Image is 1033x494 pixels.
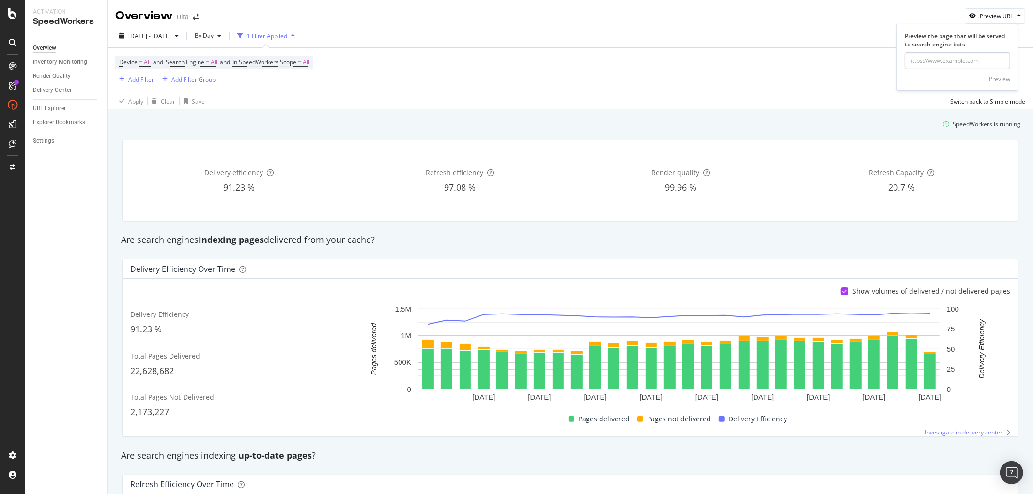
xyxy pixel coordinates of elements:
text: Delivery Efficiency [978,319,986,379]
span: 99.96 % [665,181,696,193]
svg: A chart. [353,304,1004,405]
a: Inventory Monitoring [33,57,100,67]
div: Switch back to Simple mode [950,97,1025,105]
a: Investigate in delivery center [925,428,1010,436]
button: By Day [191,28,225,44]
span: All [211,56,217,69]
a: Delivery Center [33,85,100,95]
div: Preview [989,75,1010,83]
text: [DATE] [528,393,551,401]
span: 20.7 % [888,181,915,193]
text: 500K [394,359,411,367]
text: [DATE] [695,393,718,401]
text: 100 [947,305,959,313]
span: and [220,58,230,66]
div: Inventory Monitoring [33,57,87,67]
span: and [153,58,163,66]
span: Investigate in delivery center [925,428,1002,436]
div: URL Explorer [33,104,66,114]
div: 1 Filter Applied [247,32,287,40]
span: 91.23 % [130,323,162,335]
div: Add Filter Group [171,75,216,84]
text: Pages delivered [370,323,378,375]
span: Search Engine [166,58,204,66]
span: = [298,58,301,66]
span: Refresh efficiency [426,168,483,177]
button: Add Filter [115,74,154,85]
button: Preview URL [965,8,1025,24]
text: [DATE] [807,393,830,401]
div: Clear [161,97,175,105]
span: [DATE] - [DATE] [128,32,171,40]
text: 1.5M [395,305,411,313]
span: 22,628,682 [130,365,174,376]
div: Overview [33,43,56,53]
strong: indexing pages [199,234,264,245]
div: Add Filter [128,75,154,84]
span: Delivery Efficiency [728,413,787,425]
text: [DATE] [863,393,886,401]
a: URL Explorer [33,104,100,114]
span: Render quality [651,168,699,177]
button: Switch back to Simple mode [946,93,1025,109]
div: Activation [33,8,99,16]
div: Settings [33,136,54,146]
span: Pages not delivered [647,413,711,425]
span: By Day [191,31,214,40]
text: 75 [947,325,955,333]
span: Total Pages Delivered [130,351,200,360]
div: Are search engines indexing ? [116,449,1024,462]
button: Add Filter Group [158,74,216,85]
button: Apply [115,93,143,109]
div: arrow-right-arrow-left [193,14,199,20]
div: Overview [115,8,173,24]
span: Pages delivered [578,413,630,425]
text: 0 [947,385,951,393]
div: Delivery Efficiency over time [130,264,235,274]
text: [DATE] [751,393,774,401]
a: Render Quality [33,71,100,81]
button: [DATE] - [DATE] [115,28,183,44]
span: 2,173,227 [130,406,169,418]
div: Refresh Efficiency over time [130,479,234,489]
div: Save [192,97,205,105]
span: Device [119,58,138,66]
div: SpeedWorkers is running [953,120,1020,128]
button: 1 Filter Applied [233,28,299,44]
span: All [144,56,151,69]
div: Open Intercom Messenger [1000,461,1023,484]
div: Explorer Bookmarks [33,118,85,128]
text: [DATE] [584,393,607,401]
text: 25 [947,365,955,373]
text: [DATE] [640,393,663,401]
span: Refresh Capacity [869,168,924,177]
span: = [139,58,142,66]
div: Preview the page that will be served to search engine bots [905,32,1010,48]
span: 97.08 % [444,181,476,193]
text: 1M [401,331,411,340]
div: SpeedWorkers [33,16,99,27]
span: Total Pages Not-Delivered [130,392,214,402]
div: Ulta [177,12,189,22]
div: Preview URL [980,12,1013,20]
text: [DATE] [473,393,495,401]
text: [DATE] [919,393,941,401]
span: 91.23 % [223,181,255,193]
span: = [206,58,209,66]
button: Preview [989,71,1010,87]
div: Are search engines delivered from your cache? [116,234,1024,246]
span: Delivery efficiency [204,168,263,177]
a: Settings [33,136,100,146]
button: Clear [148,93,175,109]
div: Show volumes of delivered / not delivered pages [852,286,1010,296]
div: Delivery Center [33,85,72,95]
span: In SpeedWorkers Scope [232,58,296,66]
text: 50 [947,345,955,353]
div: Apply [128,97,143,105]
button: Save [180,93,205,109]
a: Overview [33,43,100,53]
strong: up-to-date pages [238,449,312,461]
span: All [303,56,309,69]
a: Explorer Bookmarks [33,118,100,128]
